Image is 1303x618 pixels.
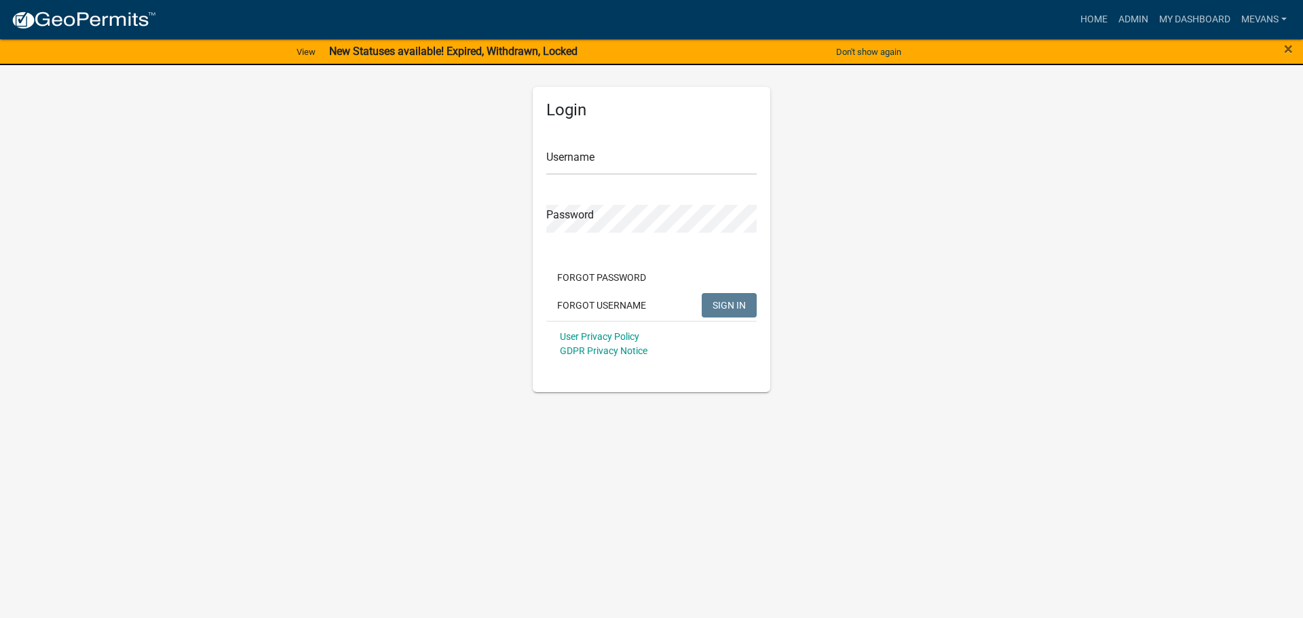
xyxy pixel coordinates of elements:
a: My Dashboard [1154,7,1236,33]
a: GDPR Privacy Notice [560,345,647,356]
button: Forgot Password [546,265,657,290]
button: Forgot Username [546,293,657,317]
span: SIGN IN [713,299,746,310]
a: User Privacy Policy [560,331,639,342]
button: Don't show again [831,41,907,63]
a: View [291,41,321,63]
button: SIGN IN [702,293,757,317]
a: Admin [1113,7,1154,33]
strong: New Statuses available! Expired, Withdrawn, Locked [329,45,578,58]
h5: Login [546,100,757,120]
button: Close [1284,41,1293,57]
a: Mevans [1236,7,1292,33]
a: Home [1075,7,1113,33]
span: × [1284,39,1293,58]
